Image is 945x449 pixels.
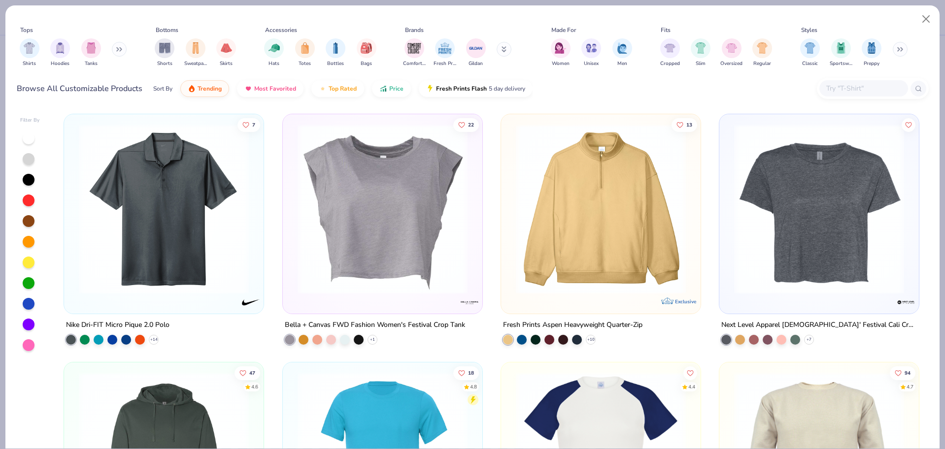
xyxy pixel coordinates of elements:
[156,26,178,34] div: Bottoms
[555,42,566,54] img: Women Image
[864,60,879,67] span: Preppy
[617,42,628,54] img: Men Image
[466,38,486,67] div: filter for Gildan
[55,42,66,54] img: Hoodies Image
[511,124,691,294] img: a5fef0f3-26ac-4d1f-8e04-62fc7b7c0c3a
[357,38,376,67] div: filter for Bags
[436,85,487,93] span: Fresh Prints Flash
[155,38,174,67] div: filter for Shorts
[691,38,710,67] div: filter for Slim
[805,42,816,54] img: Classic Image
[581,38,601,67] button: filter button
[472,124,652,294] img: fea30bab-9cee-4a4f-98cb-187d2db77708
[403,38,426,67] div: filter for Comfort Colors
[753,60,771,67] span: Regular
[370,337,375,343] span: + 1
[216,38,236,67] button: filter button
[660,60,680,67] span: Cropped
[405,26,424,34] div: Brands
[503,319,642,331] div: Fresh Prints Aspen Heavyweight Quarter-Zip
[466,38,486,67] button: filter button
[551,38,571,67] button: filter button
[469,60,483,67] span: Gildan
[159,42,170,54] img: Shorts Image
[468,122,473,127] span: 22
[726,42,737,54] img: Oversized Image
[50,38,70,67] div: filter for Hoodies
[50,38,70,67] button: filter button
[237,80,304,97] button: Most Favorited
[691,124,871,294] img: f70527af-4fab-4d83-b07e-8fc97e9685e6
[434,38,456,67] button: filter button
[190,42,201,54] img: Sweatpants Image
[254,85,296,93] span: Most Favorited
[269,60,279,67] span: Hats
[896,292,916,312] img: Next Level Apparel logo
[249,371,255,376] span: 47
[434,38,456,67] div: filter for Fresh Prints
[664,42,675,54] img: Cropped Image
[153,84,172,93] div: Sort By
[551,38,571,67] div: filter for Women
[285,319,465,331] div: Bella + Canvas FWD Fashion Women's Festival Crop Tank
[361,42,371,54] img: Bags Image
[862,38,881,67] button: filter button
[720,38,742,67] button: filter button
[586,42,597,54] img: Unisex Image
[460,292,479,312] img: Bella + Canvas logo
[300,42,310,54] img: Totes Image
[721,319,917,331] div: Next Level Apparel [DEMOGRAPHIC_DATA]' Festival Cali Crop T-Shirt
[688,384,695,391] div: 4.4
[862,38,881,67] div: filter for Preppy
[326,38,345,67] button: filter button
[74,124,254,294] img: 21fda654-1eb2-4c2c-b188-be26a870e180
[150,337,158,343] span: + 14
[825,83,901,94] input: Try "T-Shirt"
[403,60,426,67] span: Comfort Colors
[299,60,311,67] span: Totes
[319,85,327,93] img: TopRated.gif
[617,60,627,67] span: Men
[220,60,233,67] span: Skirts
[691,38,710,67] button: filter button
[612,38,632,67] button: filter button
[330,42,341,54] img: Bottles Image
[552,60,570,67] span: Women
[389,85,404,93] span: Price
[20,38,39,67] div: filter for Shirts
[20,117,40,124] div: Filter By
[264,38,284,67] button: filter button
[295,38,315,67] button: filter button
[235,366,260,380] button: Like
[696,60,706,67] span: Slim
[361,60,372,67] span: Bags
[917,10,936,29] button: Close
[51,60,69,67] span: Hoodies
[453,118,478,131] button: Like
[695,42,706,54] img: Slim Image
[403,38,426,67] button: filter button
[469,41,483,56] img: Gildan Image
[830,38,852,67] button: filter button
[830,38,852,67] div: filter for Sportswear
[216,38,236,67] div: filter for Skirts
[157,60,172,67] span: Shorts
[326,38,345,67] div: filter for Bottles
[372,80,411,97] button: Price
[241,292,261,312] img: Nike logo
[660,38,680,67] div: filter for Cropped
[907,384,913,391] div: 4.7
[85,60,98,67] span: Tanks
[20,38,39,67] button: filter button
[293,124,472,294] img: c768ab5a-8da2-4a2e-b8dd-29752a77a1e5
[23,60,36,67] span: Shirts
[438,41,452,56] img: Fresh Prints Image
[890,366,915,380] button: Like
[752,38,772,67] button: filter button
[265,26,297,34] div: Accessories
[252,122,255,127] span: 7
[686,122,692,127] span: 13
[155,38,174,67] button: filter button
[357,38,376,67] button: filter button
[720,38,742,67] div: filter for Oversized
